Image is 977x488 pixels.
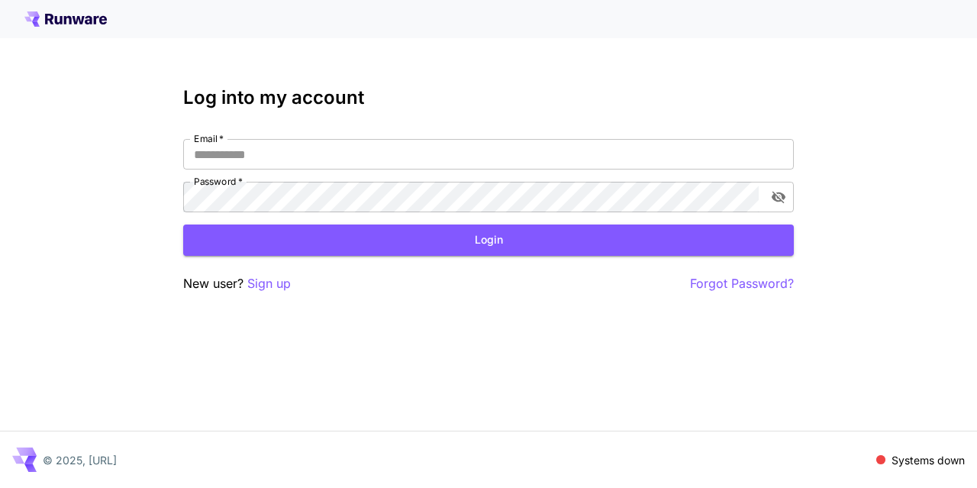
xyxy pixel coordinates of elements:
[194,175,243,188] label: Password
[765,183,792,211] button: toggle password visibility
[247,274,291,293] button: Sign up
[183,225,794,256] button: Login
[43,452,117,468] p: © 2025, [URL]
[690,274,794,293] button: Forgot Password?
[183,274,291,293] p: New user?
[892,452,965,468] p: Systems down
[183,87,794,108] h3: Log into my account
[194,132,224,145] label: Email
